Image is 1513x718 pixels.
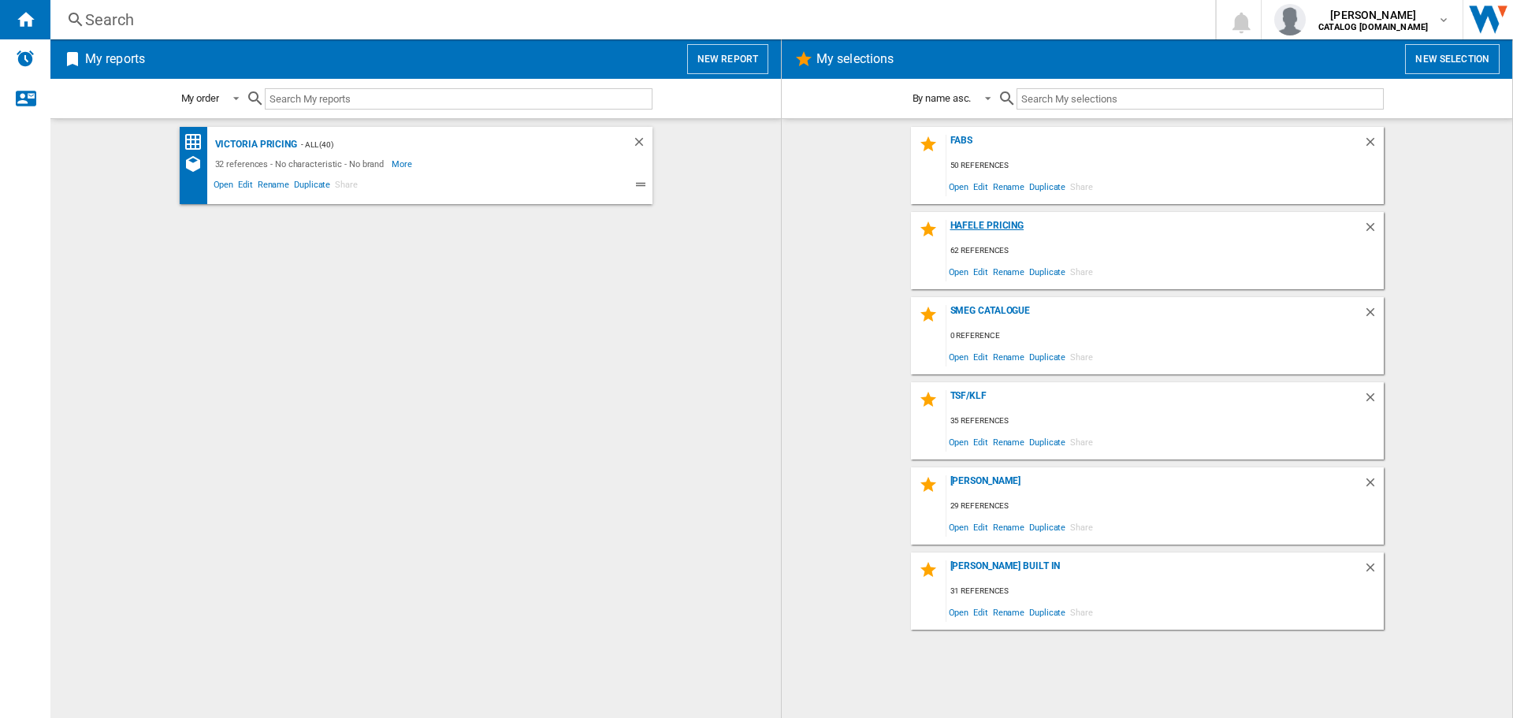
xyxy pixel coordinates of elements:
[991,516,1027,538] span: Rename
[1027,601,1068,623] span: Duplicate
[946,326,1384,346] div: 0 reference
[687,44,768,74] button: New report
[211,135,297,154] div: Victoria Pricing
[211,154,392,173] div: 32 references - No characteristic - No brand
[1318,7,1428,23] span: [PERSON_NAME]
[991,601,1027,623] span: Rename
[1068,346,1095,367] span: Share
[946,305,1363,326] div: Smeg Catalogue
[184,154,211,173] div: References
[16,49,35,68] img: alerts-logo.svg
[813,44,897,74] h2: My selections
[632,135,652,154] div: Delete
[1068,176,1095,197] span: Share
[946,560,1363,582] div: [PERSON_NAME] Built In
[946,475,1363,497] div: [PERSON_NAME]
[297,135,600,154] div: - ALL (40)
[991,261,1027,282] span: Rename
[946,601,972,623] span: Open
[1027,516,1068,538] span: Duplicate
[1068,516,1095,538] span: Share
[946,497,1384,516] div: 29 references
[946,390,1363,411] div: TSF/KLF
[971,346,991,367] span: Edit
[991,346,1027,367] span: Rename
[1318,22,1428,32] b: CATALOG [DOMAIN_NAME]
[946,241,1384,261] div: 62 references
[1068,261,1095,282] span: Share
[946,261,972,282] span: Open
[1363,305,1384,326] div: Delete
[1017,88,1383,110] input: Search My selections
[181,92,219,104] div: My order
[1027,431,1068,452] span: Duplicate
[333,177,360,196] span: Share
[392,154,414,173] span: More
[946,582,1384,601] div: 31 references
[1363,390,1384,411] div: Delete
[1363,220,1384,241] div: Delete
[1027,176,1068,197] span: Duplicate
[1068,431,1095,452] span: Share
[913,92,972,104] div: By name asc.
[1274,4,1306,35] img: profile.jpg
[946,411,1384,431] div: 35 references
[211,177,236,196] span: Open
[1363,560,1384,582] div: Delete
[946,516,972,538] span: Open
[991,431,1027,452] span: Rename
[991,176,1027,197] span: Rename
[236,177,255,196] span: Edit
[971,176,991,197] span: Edit
[1363,475,1384,497] div: Delete
[971,516,991,538] span: Edit
[946,431,972,452] span: Open
[1405,44,1500,74] button: New selection
[946,220,1363,241] div: Hafele Pricing
[946,156,1384,176] div: 50 references
[971,431,991,452] span: Edit
[255,177,292,196] span: Rename
[1027,346,1068,367] span: Duplicate
[1363,135,1384,156] div: Delete
[946,346,972,367] span: Open
[971,261,991,282] span: Edit
[265,88,652,110] input: Search My reports
[946,176,972,197] span: Open
[1027,261,1068,282] span: Duplicate
[292,177,333,196] span: Duplicate
[82,44,148,74] h2: My reports
[184,132,211,152] div: Price Matrix
[946,135,1363,156] div: FABs
[85,9,1174,31] div: Search
[1068,601,1095,623] span: Share
[971,601,991,623] span: Edit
